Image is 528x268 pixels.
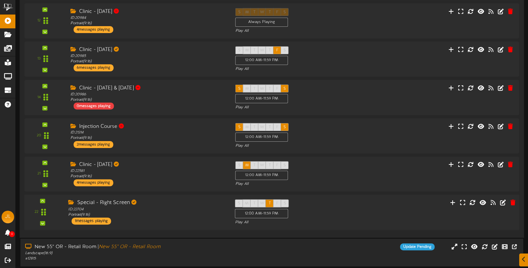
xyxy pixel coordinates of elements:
div: 14 [37,94,41,100]
div: Clinic - [DATE] [70,8,226,15]
span: M [245,163,249,168]
span: S [238,163,240,168]
span: 0 [9,231,15,237]
span: M [245,87,249,91]
span: S [238,201,240,206]
div: 21 [37,171,41,177]
div: 12:00 AM - 11:59 PM [235,94,288,103]
div: Play All [235,220,350,225]
div: 13 [37,56,41,62]
span: W [260,48,264,53]
div: Clinic - [DATE] [70,161,226,168]
span: T [253,87,256,91]
div: 12:00 AM - 11:59 PM [235,171,288,180]
span: F [276,201,278,206]
div: Clinic - [DATE] & [DATE] [70,85,226,92]
span: S [283,125,286,129]
div: ID: 21314 Portrait ( 9:16 ) [70,130,226,141]
span: F [276,87,278,91]
div: ID: 20984 Portrait ( 9:16 ) [70,15,226,26]
span: S [238,87,240,91]
div: 4 messages playing [74,179,113,186]
span: T [269,87,271,91]
div: 0 messages playing [74,103,114,110]
div: Play All [235,66,350,72]
div: 1 messages playing [72,218,111,225]
div: Play All [235,181,350,187]
div: 4 messages playing [74,26,113,33]
span: F [276,48,278,53]
span: T [269,125,271,129]
div: New 55" OR - Retail Room | [25,243,225,251]
div: 12:00 AM - 11:59 PM [235,56,288,65]
div: 22 [35,209,38,215]
span: W [260,201,264,206]
div: Always Playing [235,18,288,27]
div: ID: 22581 Portrait ( 9:16 ) [70,168,226,179]
div: 2 messages playing [74,141,113,148]
span: F [276,125,278,129]
div: ID: 22704 Portrait ( 9:16 ) [68,207,225,218]
span: T [269,201,271,206]
div: ID: 20986 Portrait ( 9:16 ) [70,92,226,103]
div: 6 messages playing [74,64,113,71]
div: Special - Right Screen [68,199,225,207]
div: 20 [37,133,41,138]
span: T [253,125,256,129]
span: S [284,201,286,206]
span: W [260,87,264,91]
span: S [283,163,286,168]
span: S [238,125,240,129]
span: M [245,125,249,129]
div: Clinic - [DATE] [70,46,226,54]
span: T [253,163,256,168]
span: W [260,125,264,129]
span: S [283,48,286,53]
i: New 55" OR - Retail Room [99,244,160,250]
div: 12:00 AM - 11:59 PM [235,133,288,142]
div: 12:00 AM - 11:59 PM [235,209,288,219]
span: M [245,48,249,53]
div: JL [2,211,14,223]
span: T [253,48,256,53]
div: Injection Course [70,123,226,130]
div: Play All [235,28,350,34]
span: T [269,48,271,53]
span: S [283,87,286,91]
div: Update Pending [400,243,435,250]
div: Play All [235,143,350,149]
div: Play All [235,105,350,110]
span: M [245,201,249,206]
span: F [276,163,278,168]
div: # 12815 [25,256,225,261]
span: T [269,163,271,168]
span: T [253,201,256,206]
div: 12 [37,18,41,23]
div: Landscape ( 16:9 ) [25,251,225,256]
span: W [260,163,264,168]
div: ID: 20985 Portrait ( 9:16 ) [70,54,226,64]
span: S [238,48,240,53]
